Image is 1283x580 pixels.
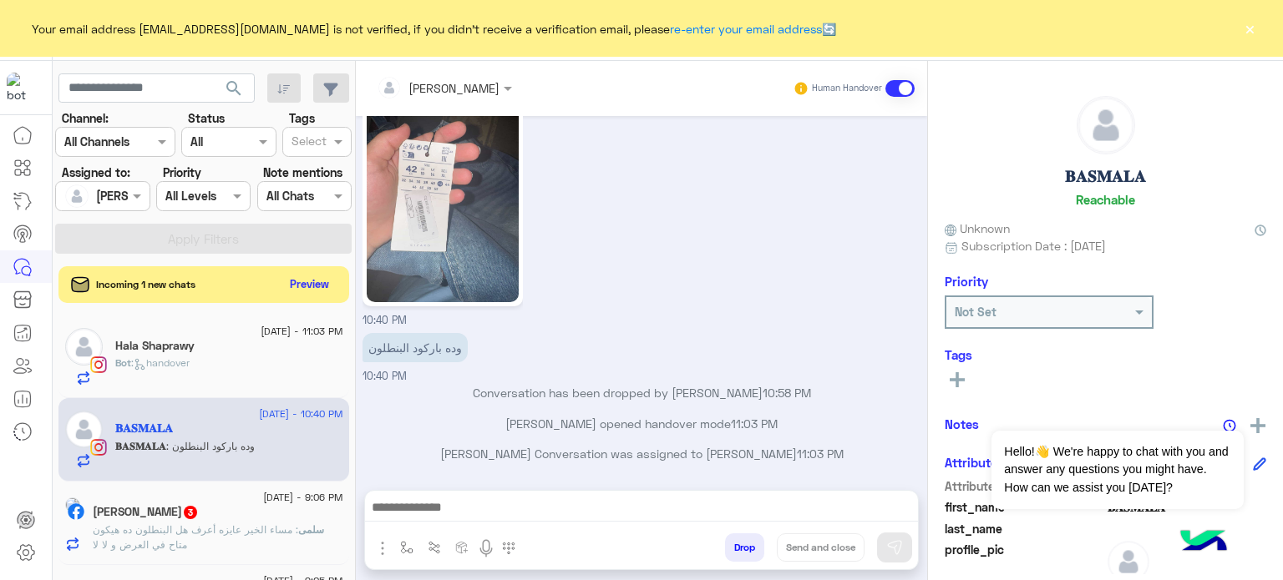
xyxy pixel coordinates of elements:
[449,533,476,561] button: create order
[90,356,107,373] img: Instagram
[289,109,315,127] label: Tags
[945,498,1104,516] span: first_name
[163,164,201,181] label: Priority
[283,272,337,296] button: Preview
[90,439,107,456] img: Instagram
[1241,20,1258,37] button: ×
[96,277,195,292] span: Incoming 1 new chats
[224,78,244,98] span: search
[1078,97,1134,154] img: defaultAdmin.png
[455,541,469,554] img: create order
[945,219,1010,237] span: Unknown
[428,541,441,554] img: Trigger scenario
[991,431,1243,509] span: Hello!👋 We're happy to chat with you and answer any questions you might have. How can we assist y...
[731,416,778,431] span: 11:03 PM
[363,384,921,401] p: Conversation has been dropped by [PERSON_NAME]
[502,542,515,555] img: make a call
[188,109,225,127] label: Status
[214,73,255,109] button: search
[65,328,103,366] img: defaultAdmin.png
[945,477,1104,495] span: Attribute Name
[184,506,197,519] span: 3
[945,347,1266,362] h6: Tags
[289,132,327,154] div: Select
[166,440,255,452] span: وده باركود البنطلون
[961,237,1106,255] span: Subscription Date : [DATE]
[725,533,764,562] button: Drop
[62,164,130,181] label: Assigned to:
[797,446,844,461] span: 11:03 PM
[945,541,1104,579] span: profile_pic
[62,109,109,127] label: Channel:
[93,505,199,519] h5: سلمى مكاوي
[670,22,822,36] a: re-enter your email address
[32,20,836,38] span: Your email address [EMAIL_ADDRESS][DOMAIN_NAME] is not verified, if you didn't receive a verifica...
[93,523,298,551] span: مساء الخير عايزه أعرف هل البنطلون ده هيكون متاح في العرض و لا لا
[777,533,865,562] button: Send and close
[945,520,1104,537] span: last_name
[363,314,407,326] span: 10:40 PM
[1174,513,1233,572] img: hulul-logo.png
[261,324,342,339] span: [DATE] - 11:03 PM
[812,82,882,95] small: Human Handover
[1065,167,1146,186] h5: 𝐁𝐀𝐒𝐌𝐀𝐋𝐀
[363,415,921,432] p: [PERSON_NAME] opened handover mode
[259,406,342,421] span: [DATE] - 10:40 PM
[886,539,903,556] img: send message
[363,445,921,462] p: [PERSON_NAME] Conversation was assigned to [PERSON_NAME]
[298,523,324,536] span: سلمى
[421,533,449,561] button: Trigger scenario
[945,416,979,431] h6: Notes
[373,538,393,558] img: send attachment
[945,274,988,289] h6: Priority
[65,497,80,512] img: picture
[1076,192,1135,207] h6: Reachable
[763,386,811,400] span: 10:58 PM
[263,490,342,505] span: [DATE] - 9:06 PM
[55,224,352,254] button: Apply Filters
[363,370,407,382] span: 10:40 PM
[945,455,1004,470] h6: Attributes
[1250,418,1265,433] img: add
[115,356,131,369] span: Bot
[363,333,468,362] p: 15/9/2025, 10:40 PM
[393,533,421,561] button: select flow
[263,164,342,181] label: Note mentions
[7,73,37,103] img: 919860931428189
[65,184,89,208] img: defaultAdmin.png
[400,541,413,554] img: select flow
[115,339,195,353] h5: Hala Shaprawy
[476,538,496,558] img: send voice note
[68,503,84,520] img: Facebook
[65,411,103,448] img: defaultAdmin.png
[115,440,166,452] span: 𝐁𝐀𝐒𝐌𝐀𝐋𝐀
[131,356,190,369] span: : handover
[115,421,173,436] h5: 𝐁𝐀𝐒𝐌𝐀𝐋𝐀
